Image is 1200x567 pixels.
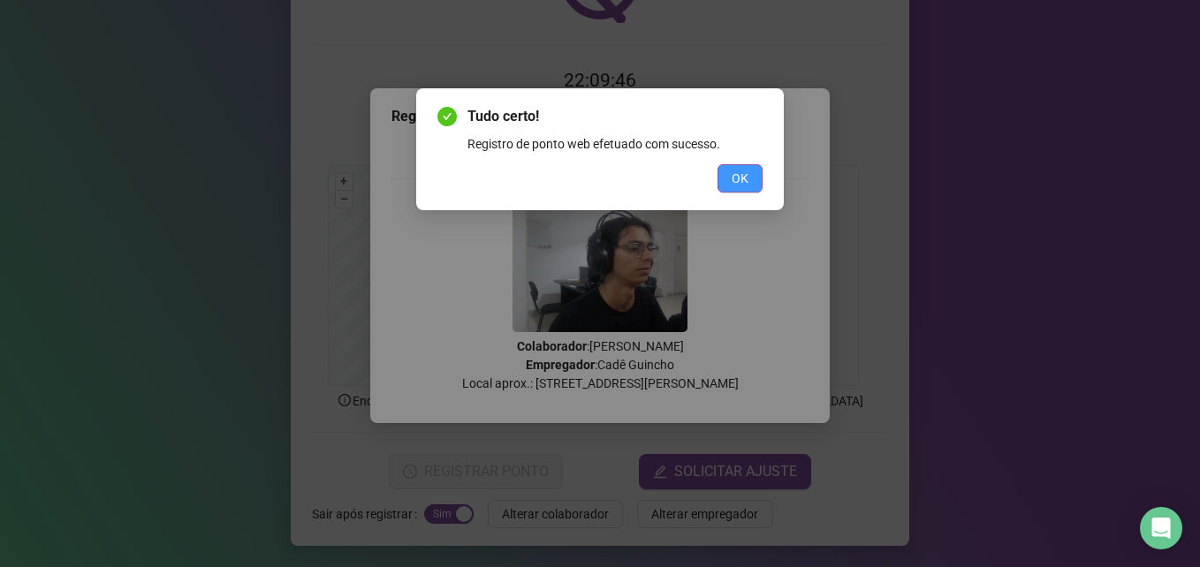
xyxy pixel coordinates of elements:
[467,134,763,154] div: Registro de ponto web efetuado com sucesso.
[732,169,748,188] span: OK
[1140,507,1182,549] div: Open Intercom Messenger
[467,106,763,127] span: Tudo certo!
[718,164,763,193] button: OK
[437,107,457,126] span: check-circle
